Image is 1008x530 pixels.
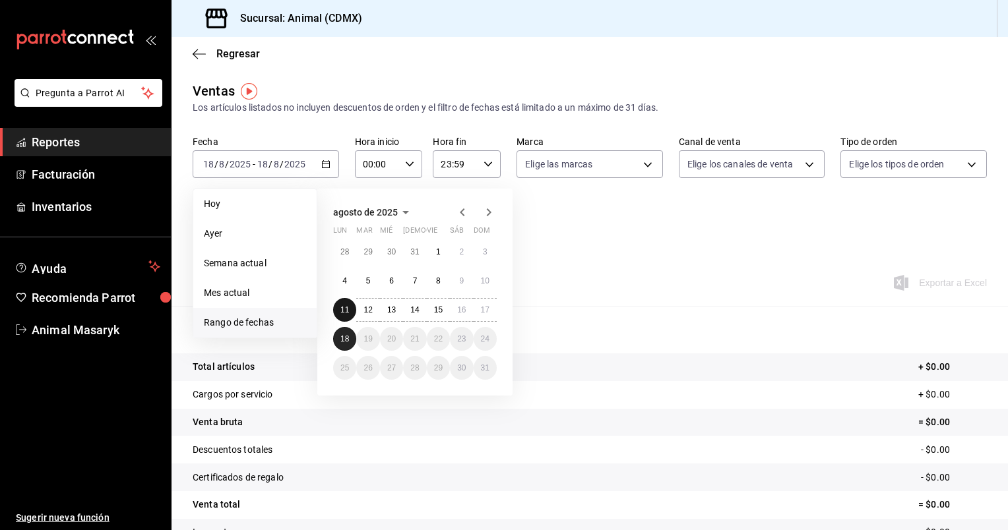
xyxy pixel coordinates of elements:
span: Regresar [216,47,260,60]
label: Marca [517,137,663,146]
label: Hora inicio [355,137,423,146]
button: 8 de agosto de 2025 [427,269,450,293]
button: 22 de agosto de 2025 [427,327,450,351]
abbr: 23 de agosto de 2025 [457,334,466,343]
abbr: viernes [427,226,437,240]
span: Elige las marcas [525,158,592,171]
p: Cargos por servicio [193,388,273,401]
abbr: 30 de julio de 2025 [387,247,396,256]
abbr: 24 de agosto de 2025 [481,334,489,343]
abbr: miércoles [380,226,393,240]
abbr: 28 de julio de 2025 [340,247,349,256]
span: Pregunta a Parrot AI [36,86,142,100]
span: Facturación [32,165,160,183]
span: Ayer [204,227,306,241]
button: 21 de agosto de 2025 [403,327,426,351]
label: Hora fin [433,137,501,146]
button: 24 de agosto de 2025 [474,327,497,351]
label: Fecha [193,137,339,146]
h3: Sucursal: Animal (CDMX) [230,11,362,26]
span: Hoy [204,197,306,211]
button: 29 de agosto de 2025 [427,356,450,380]
abbr: 29 de julio de 2025 [363,247,372,256]
abbr: 10 de agosto de 2025 [481,276,489,285]
span: Semana actual [204,256,306,270]
abbr: 1 de agosto de 2025 [436,247,441,256]
abbr: 4 de agosto de 2025 [342,276,347,285]
abbr: jueves [403,226,481,240]
abbr: 19 de agosto de 2025 [363,334,372,343]
button: 3 de agosto de 2025 [474,240,497,264]
p: Certificados de regalo [193,471,284,485]
abbr: 26 de agosto de 2025 [363,363,372,372]
p: Total artículos [193,360,255,374]
p: = $0.00 [918,498,987,512]
span: Animal Masaryk [32,321,160,339]
abbr: martes [356,226,372,240]
abbr: 9 de agosto de 2025 [459,276,464,285]
input: ---- [284,159,306,169]
label: Tipo de orden [840,137,987,146]
button: 15 de agosto de 2025 [427,298,450,322]
button: 28 de julio de 2025 [333,240,356,264]
p: Venta bruta [193,415,243,429]
span: Inventarios [32,198,160,216]
button: 17 de agosto de 2025 [474,298,497,322]
button: 4 de agosto de 2025 [333,269,356,293]
button: 26 de agosto de 2025 [356,356,379,380]
abbr: 22 de agosto de 2025 [434,334,443,343]
div: Los artículos listados no incluyen descuentos de orden y el filtro de fechas está limitado a un m... [193,101,987,115]
span: / [280,159,284,169]
button: 9 de agosto de 2025 [450,269,473,293]
input: -- [257,159,268,169]
button: 1 de agosto de 2025 [427,240,450,264]
a: Pregunta a Parrot AI [9,96,162,109]
input: -- [218,159,225,169]
button: Pregunta a Parrot AI [15,79,162,107]
button: 11 de agosto de 2025 [333,298,356,322]
span: Elige los tipos de orden [849,158,944,171]
abbr: 2 de agosto de 2025 [459,247,464,256]
button: 13 de agosto de 2025 [380,298,403,322]
input: -- [273,159,280,169]
abbr: lunes [333,226,347,240]
button: 27 de agosto de 2025 [380,356,403,380]
button: 6 de agosto de 2025 [380,269,403,293]
button: 14 de agosto de 2025 [403,298,426,322]
button: 28 de agosto de 2025 [403,356,426,380]
button: 7 de agosto de 2025 [403,269,426,293]
button: 25 de agosto de 2025 [333,356,356,380]
button: 5 de agosto de 2025 [356,269,379,293]
abbr: 12 de agosto de 2025 [363,305,372,314]
abbr: 28 de agosto de 2025 [410,363,419,372]
button: 30 de julio de 2025 [380,240,403,264]
p: Descuentos totales [193,443,272,457]
button: 30 de agosto de 2025 [450,356,473,380]
abbr: 31 de julio de 2025 [410,247,419,256]
abbr: 29 de agosto de 2025 [434,363,443,372]
abbr: 15 de agosto de 2025 [434,305,443,314]
abbr: 11 de agosto de 2025 [340,305,349,314]
button: 29 de julio de 2025 [356,240,379,264]
input: ---- [229,159,251,169]
abbr: 18 de agosto de 2025 [340,334,349,343]
abbr: 7 de agosto de 2025 [413,276,418,285]
abbr: sábado [450,226,464,240]
button: 19 de agosto de 2025 [356,327,379,351]
span: Mes actual [204,286,306,300]
abbr: 21 de agosto de 2025 [410,334,419,343]
img: Tooltip marker [241,83,257,100]
span: - [253,159,255,169]
button: 31 de julio de 2025 [403,240,426,264]
span: Rango de fechas [204,316,306,330]
div: Ventas [193,81,235,101]
abbr: 25 de agosto de 2025 [340,363,349,372]
span: / [268,159,272,169]
p: + $0.00 [918,360,987,374]
button: agosto de 2025 [333,204,414,220]
input: -- [203,159,214,169]
abbr: 8 de agosto de 2025 [436,276,441,285]
button: 23 de agosto de 2025 [450,327,473,351]
span: Ayuda [32,258,143,274]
